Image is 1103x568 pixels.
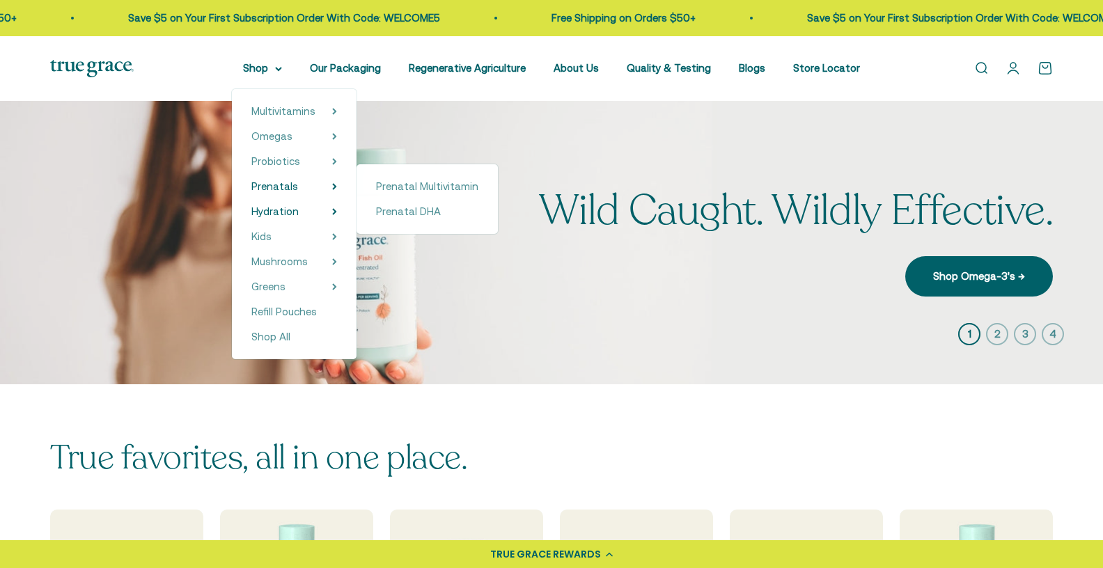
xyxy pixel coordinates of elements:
[243,60,282,77] summary: Shop
[251,103,337,120] summary: Multivitamins
[251,103,315,120] a: Multivitamins
[251,228,337,245] summary: Kids
[251,331,290,342] span: Shop All
[986,323,1008,345] button: 2
[251,228,272,245] a: Kids
[905,256,1053,297] a: Shop Omega-3's →
[50,435,467,480] split-lines: True favorites, all in one place.
[110,10,422,26] p: Save $5 on Your First Subscription Order With Code: WELCOME5
[251,178,298,195] a: Prenatals
[1014,323,1036,345] button: 3
[251,153,300,170] a: Probiotics
[251,329,337,345] a: Shop All
[251,253,337,270] summary: Mushrooms
[251,105,315,117] span: Multivitamins
[251,303,337,320] a: Refill Pouches
[251,128,337,145] summary: Omegas
[251,203,337,220] summary: Hydration
[627,62,711,74] a: Quality & Testing
[251,128,292,145] a: Omegas
[554,62,599,74] a: About Us
[251,130,292,142] span: Omegas
[310,62,381,74] a: Our Packaging
[958,323,980,345] button: 1
[1042,323,1064,345] button: 4
[251,178,337,195] summary: Prenatals
[789,10,1101,26] p: Save $5 on Your First Subscription Order With Code: WELCOME5
[251,281,285,292] span: Greens
[793,62,860,74] a: Store Locator
[539,182,1053,239] split-lines: Wild Caught. Wildly Effective.
[251,155,300,167] span: Probiotics
[251,203,299,220] a: Hydration
[490,547,601,562] div: TRUE GRACE REWARDS
[251,205,299,217] span: Hydration
[251,180,298,192] span: Prenatals
[251,255,308,267] span: Mushrooms
[251,306,317,317] span: Refill Pouches
[251,153,337,170] summary: Probiotics
[251,253,308,270] a: Mushrooms
[409,62,526,74] a: Regenerative Agriculture
[739,62,765,74] a: Blogs
[533,12,678,24] a: Free Shipping on Orders $50+
[251,230,272,242] span: Kids
[251,278,337,295] summary: Greens
[251,278,285,295] a: Greens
